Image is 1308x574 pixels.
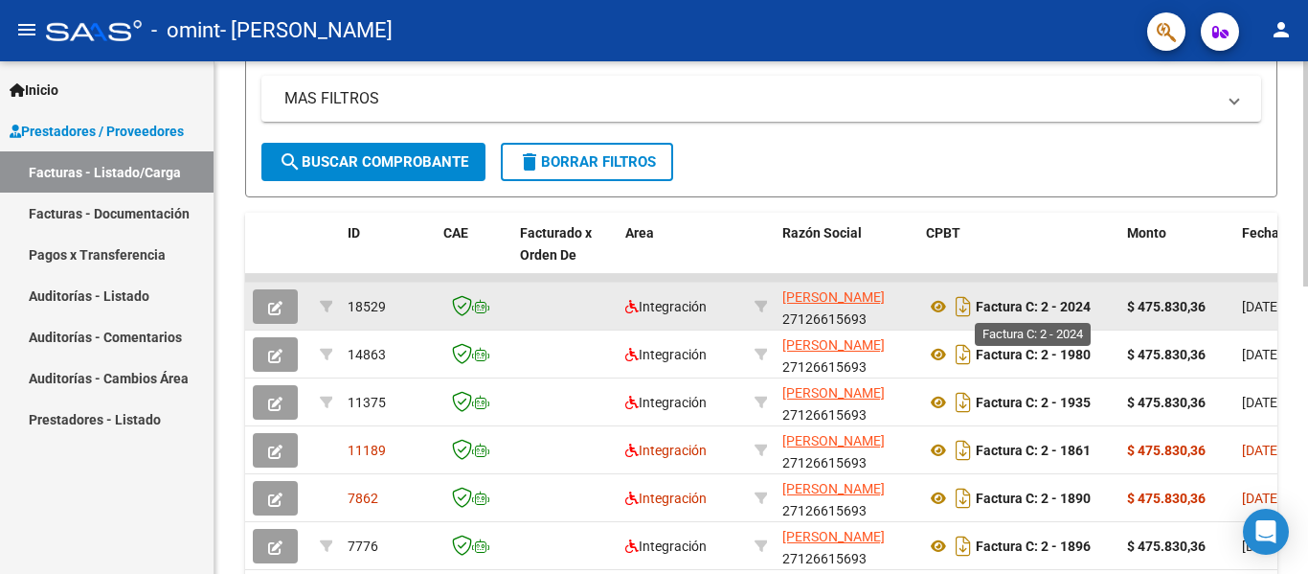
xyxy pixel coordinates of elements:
mat-panel-title: MAS FILTROS [284,88,1215,109]
span: 11189 [348,443,386,458]
span: [DATE] [1242,395,1281,410]
div: 27126615693 [782,526,911,566]
span: 14863 [348,347,386,362]
div: 27126615693 [782,287,911,327]
span: ID [348,225,360,241]
span: Prestadores / Proveedores [10,121,184,142]
strong: $ 475.830,36 [1127,347,1206,362]
datatable-header-cell: ID [340,213,436,297]
span: Inicio [10,80,58,101]
mat-icon: search [279,150,302,173]
strong: Factura C: 2 - 1861 [976,443,1091,458]
span: Facturado x Orden De [520,225,592,263]
span: Monto [1127,225,1166,241]
div: 27126615693 [782,334,911,375]
span: Razón Social [782,225,862,241]
i: Descargar documento [951,531,976,562]
span: 18529 [348,299,386,314]
span: [DATE] [1242,347,1281,362]
div: 27126615693 [782,382,911,423]
span: Integración [625,539,707,554]
datatable-header-cell: Facturado x Orden De [512,213,618,297]
mat-expansion-panel-header: MAS FILTROS [261,76,1261,122]
span: 11375 [348,395,386,410]
span: [PERSON_NAME] [782,481,885,496]
span: Integración [625,491,707,506]
datatable-header-cell: Razón Social [775,213,918,297]
span: [PERSON_NAME] [782,385,885,401]
span: [DATE] [1242,299,1281,314]
span: Integración [625,347,707,362]
span: Borrar Filtros [518,153,656,171]
span: [PERSON_NAME] [782,433,885,448]
mat-icon: delete [518,150,541,173]
span: 7776 [348,539,378,554]
span: [PERSON_NAME] [782,337,885,353]
mat-icon: person [1270,18,1293,41]
i: Descargar documento [951,291,976,322]
button: Buscar Comprobante [261,143,485,181]
div: 27126615693 [782,430,911,471]
strong: $ 475.830,36 [1127,443,1206,458]
button: Borrar Filtros [501,143,673,181]
span: CAE [443,225,468,241]
span: [DATE] [1242,443,1281,458]
span: Integración [625,299,707,314]
div: Open Intercom Messenger [1243,509,1289,555]
span: Integración [625,443,707,458]
datatable-header-cell: CAE [436,213,512,297]
datatable-header-cell: Area [618,213,747,297]
strong: $ 475.830,36 [1127,299,1206,314]
i: Descargar documento [951,339,976,370]
span: [DATE] [1242,539,1281,554]
mat-icon: menu [15,18,38,41]
span: CPBT [926,225,960,241]
span: - [PERSON_NAME] [220,10,393,52]
strong: $ 475.830,36 [1127,491,1206,506]
span: [PERSON_NAME] [782,529,885,544]
strong: Factura C: 2 - 1890 [976,491,1091,506]
span: - omint [151,10,220,52]
i: Descargar documento [951,435,976,466]
datatable-header-cell: Monto [1119,213,1234,297]
i: Descargar documento [951,483,976,514]
i: Descargar documento [951,387,976,418]
span: [PERSON_NAME] [782,289,885,305]
datatable-header-cell: CPBT [918,213,1119,297]
strong: Factura C: 2 - 1980 [976,347,1091,362]
span: [DATE] [1242,491,1281,506]
span: Integración [625,395,707,410]
div: 27126615693 [782,478,911,518]
span: 7862 [348,491,378,506]
strong: $ 475.830,36 [1127,539,1206,554]
strong: Factura C: 2 - 1896 [976,539,1091,554]
span: Area [625,225,654,241]
strong: Factura C: 2 - 2024 [976,299,1091,314]
strong: $ 475.830,36 [1127,395,1206,410]
span: Buscar Comprobante [279,153,468,171]
strong: Factura C: 2 - 1935 [976,395,1091,410]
